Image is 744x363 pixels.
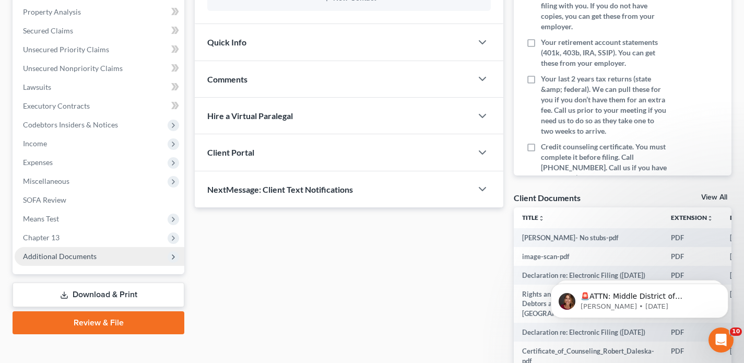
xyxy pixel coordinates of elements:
span: Expenses [23,158,53,167]
td: Declaration re: Electronic Filing ([DATE]) [514,323,663,342]
span: Property Analysis [23,7,81,16]
span: Secured Claims [23,26,73,35]
span: NextMessage: Client Text Notifications [207,184,353,194]
span: Your last 2 years tax returns (state &amp; federal). We can pull these for you if you don’t have ... [541,74,668,136]
a: Extensionunfold_more [671,214,713,221]
span: Codebtors Insiders & Notices [23,120,118,129]
td: Rights and Responsibilities of Chapter 13 Debtors and their Attorneys - [GEOGRAPHIC_DATA] ([DATE]) [514,285,663,323]
a: Titleunfold_more [522,214,545,221]
td: [PERSON_NAME]- No stubs-pdf [514,228,663,247]
span: Your retirement account statements (401k, 403b, IRA, SSIP). You can get these from your employer. [541,37,668,68]
a: Property Analysis [15,3,184,21]
span: SOFA Review [23,195,66,204]
a: Download & Print [13,283,184,307]
span: Quick Info [207,37,246,47]
iframe: Intercom notifications message [535,262,744,335]
a: Unsecured Priority Claims [15,40,184,59]
span: 🚨ATTN: Middle District of [US_STATE] The court has added a new Credit Counseling Field that we ne... [45,30,177,122]
div: Client Documents [514,192,581,203]
span: Executory Contracts [23,101,90,110]
span: Hire a Virtual Paralegal [207,111,293,121]
td: Declaration re: Electronic Filing ([DATE]) [514,266,663,285]
span: Unsecured Priority Claims [23,45,109,54]
iframe: Intercom live chat [708,327,734,353]
a: Review & File [13,311,184,334]
i: unfold_more [707,215,713,221]
span: Unsecured Nonpriority Claims [23,64,123,73]
a: View All [701,194,727,201]
span: Comments [207,74,247,84]
span: Client Portal [207,147,254,157]
a: Secured Claims [15,21,184,40]
a: Executory Contracts [15,97,184,115]
a: SOFA Review [15,191,184,209]
span: Means Test [23,214,59,223]
td: PDF [663,228,722,247]
span: Miscellaneous [23,177,69,185]
span: 10 [730,327,742,336]
span: Chapter 13 [23,233,60,242]
p: Message from Katie, sent 4w ago [45,40,180,50]
td: PDF [663,247,722,266]
a: Lawsuits [15,78,184,97]
a: Unsecured Nonpriority Claims [15,59,184,78]
i: unfold_more [538,215,545,221]
span: Lawsuits [23,83,51,91]
span: Credit counseling certificate. You must complete it before filing. Call [PHONE_NUMBER]. Call us i... [541,142,668,194]
td: image-scan-pdf [514,247,663,266]
span: Additional Documents [23,252,97,261]
span: Income [23,139,47,148]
